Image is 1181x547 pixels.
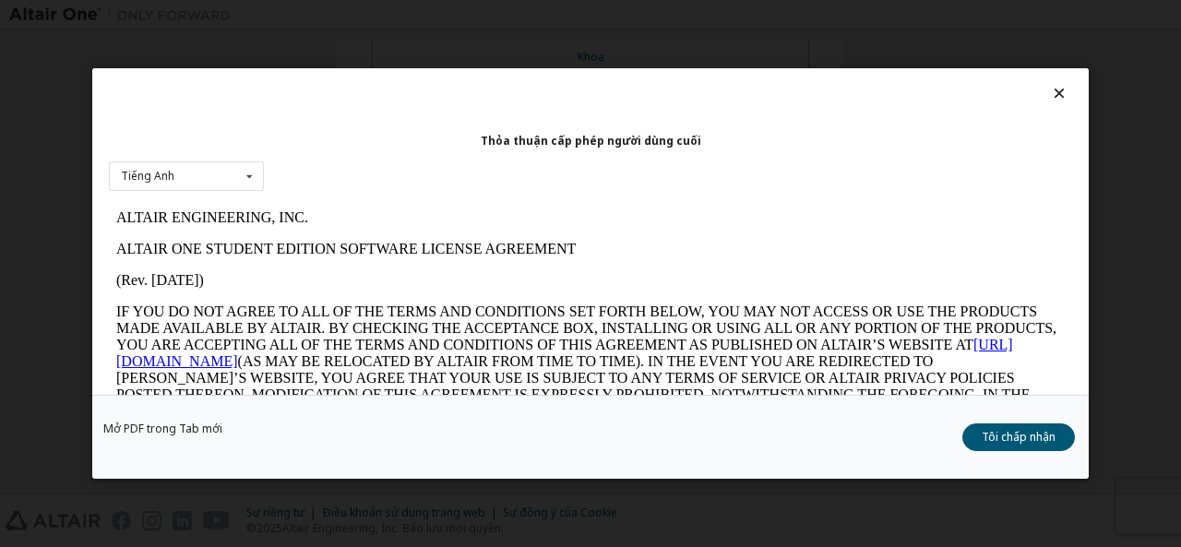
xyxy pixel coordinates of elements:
[7,135,904,167] a: [URL][DOMAIN_NAME]
[7,39,956,55] p: ALTAIR ONE STUDENT EDITION SOFTWARE LICENSE AGREEMENT
[481,133,701,149] font: Thỏa thuận cấp phép người dùng cuối
[7,7,956,24] p: ALTAIR ENGINEERING, INC.
[7,101,956,251] p: IF YOU DO NOT AGREE TO ALL OF THE TERMS AND CONDITIONS SET FORTH BELOW, YOU MAY NOT ACCESS OR USE...
[103,421,222,436] font: Mở PDF trong Tab mới
[121,168,174,184] font: Tiếng Anh
[962,423,1075,451] button: Tôi chấp nhận
[982,429,1056,445] font: Tôi chấp nhận
[7,70,956,87] p: (Rev. [DATE])
[103,423,222,434] a: Mở PDF trong Tab mới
